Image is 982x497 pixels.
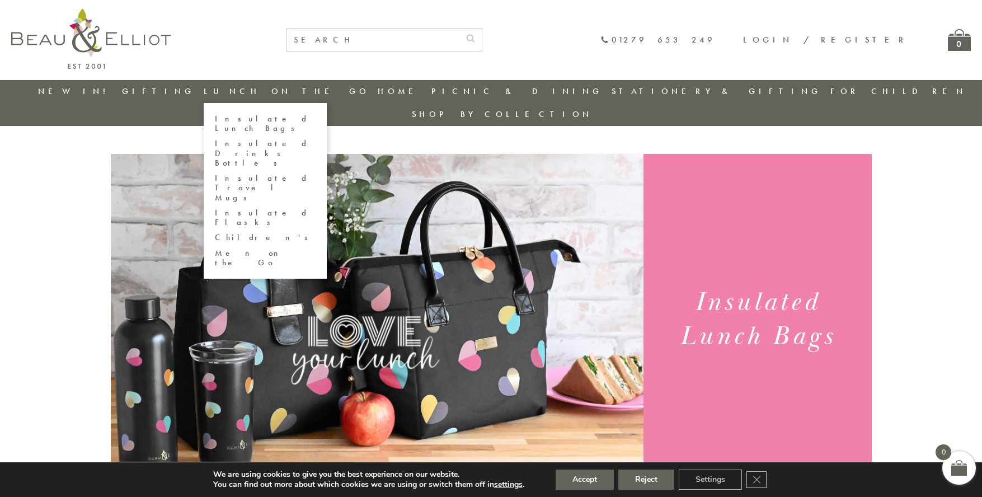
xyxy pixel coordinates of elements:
[213,470,524,480] p: We are using cookies to give you the best experience on our website.
[215,174,316,203] a: Insulated Travel Mugs
[215,248,316,268] a: Men on the Go
[612,86,821,97] a: Stationery & Gifting
[556,470,614,490] button: Accept
[11,8,171,69] img: logo
[743,34,909,45] a: Login / Register
[38,86,113,97] a: New in!
[412,109,593,120] a: Shop by collection
[600,35,715,45] a: 01279 653 249
[618,470,674,490] button: Reject
[378,86,422,97] a: Home
[657,285,858,354] h1: Insulated Lunch Bags
[746,471,767,488] button: Close GDPR Cookie Banner
[494,480,523,490] button: settings
[215,139,316,168] a: Insulated Drinks Bottles
[830,86,966,97] a: For Children
[287,29,459,51] input: SEARCH
[679,470,742,490] button: Settings
[215,114,316,134] a: Insulated Lunch Bags
[215,208,316,228] a: Insulated Flasks
[215,233,316,242] a: Children's
[204,86,369,97] a: Lunch On The Go
[431,86,603,97] a: Picnic & Dining
[111,154,643,490] img: Emily Heart Set
[213,480,524,490] p: You can find out more about which cookies we are using or switch them off in .
[936,444,951,460] span: 0
[122,86,195,97] a: Gifting
[948,29,971,51] a: 0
